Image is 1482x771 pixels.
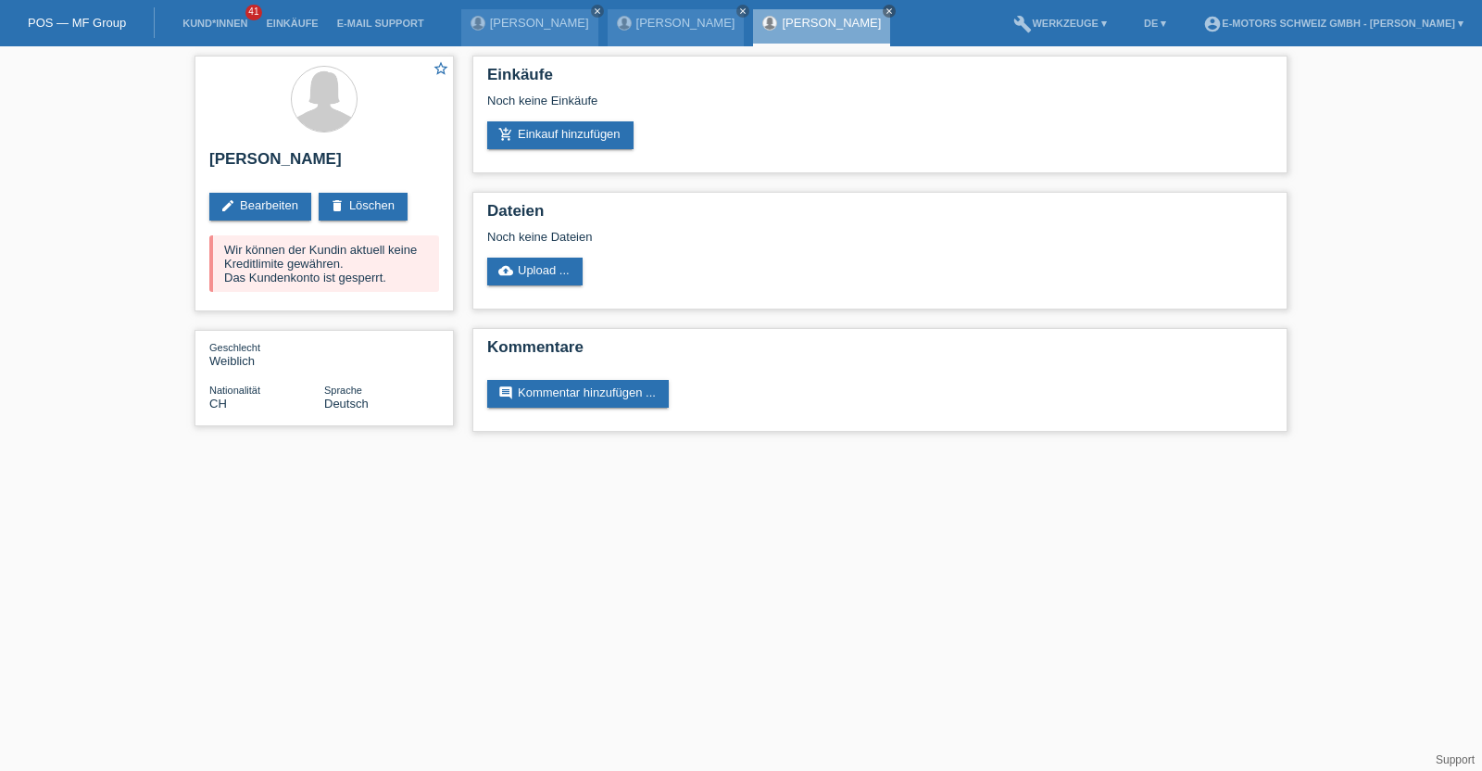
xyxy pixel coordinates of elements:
[245,5,262,20] span: 41
[433,60,449,80] a: star_border
[28,16,126,30] a: POS — MF Group
[487,380,669,408] a: commentKommentar hinzufügen ...
[209,342,260,353] span: Geschlecht
[498,127,513,142] i: add_shopping_cart
[591,5,604,18] a: close
[487,258,583,285] a: cloud_uploadUpload ...
[487,230,1053,244] div: Noch keine Dateien
[330,198,345,213] i: delete
[1203,15,1222,33] i: account_circle
[738,6,747,16] i: close
[636,16,735,30] a: [PERSON_NAME]
[487,66,1273,94] h2: Einkäufe
[1013,15,1032,33] i: build
[782,16,881,30] a: [PERSON_NAME]
[209,150,439,178] h2: [PERSON_NAME]
[209,385,260,396] span: Nationalität
[324,385,362,396] span: Sprache
[173,18,257,29] a: Kund*innen
[319,193,408,221] a: deleteLöschen
[209,340,324,368] div: Weiblich
[498,385,513,400] i: comment
[324,397,369,411] span: Deutsch
[487,338,1273,366] h2: Kommentare
[593,6,602,16] i: close
[328,18,433,29] a: E-Mail Support
[487,202,1273,230] h2: Dateien
[209,235,439,292] div: Wir können der Kundin aktuell keine Kreditlimite gewähren. Das Kundenkonto ist gesperrt.
[1004,18,1116,29] a: buildWerkzeuge ▾
[498,263,513,278] i: cloud_upload
[1436,753,1475,766] a: Support
[487,121,634,149] a: add_shopping_cartEinkauf hinzufügen
[1135,18,1175,29] a: DE ▾
[487,94,1273,121] div: Noch keine Einkäufe
[883,5,896,18] a: close
[736,5,749,18] a: close
[220,198,235,213] i: edit
[433,60,449,77] i: star_border
[885,6,894,16] i: close
[1194,18,1473,29] a: account_circleE-Motors Schweiz GmbH - [PERSON_NAME] ▾
[209,193,311,221] a: editBearbeiten
[490,16,589,30] a: [PERSON_NAME]
[209,397,227,411] span: Schweiz
[257,18,327,29] a: Einkäufe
